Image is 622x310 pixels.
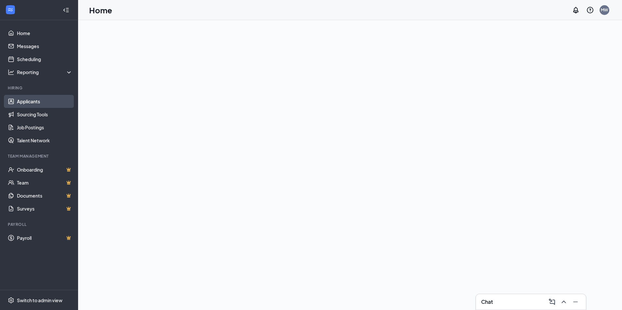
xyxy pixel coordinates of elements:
div: Payroll [8,222,71,227]
div: Hiring [8,85,71,91]
a: Talent Network [17,134,73,147]
svg: Settings [8,297,14,304]
a: Applicants [17,95,73,108]
svg: ChevronUp [560,298,568,306]
button: Minimize [570,297,581,307]
svg: WorkstreamLogo [7,6,14,13]
a: TeamCrown [17,176,73,189]
svg: Minimize [572,298,579,306]
a: OnboardingCrown [17,163,73,176]
svg: QuestionInfo [586,6,594,14]
svg: ComposeMessage [548,298,556,306]
a: Scheduling [17,53,73,66]
a: Job Postings [17,121,73,134]
button: ChevronUp [559,297,569,307]
div: MW [601,7,608,13]
a: Sourcing Tools [17,108,73,121]
div: Team Management [8,153,71,159]
a: Home [17,27,73,40]
a: DocumentsCrown [17,189,73,202]
a: SurveysCrown [17,202,73,215]
h1: Home [89,5,112,16]
div: Reporting [17,69,73,75]
svg: Collapse [63,7,69,13]
a: PayrollCrown [17,231,73,244]
div: Switch to admin view [17,297,62,304]
svg: Analysis [8,69,14,75]
svg: Notifications [572,6,580,14]
h3: Chat [481,298,493,305]
a: Messages [17,40,73,53]
button: ComposeMessage [547,297,557,307]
